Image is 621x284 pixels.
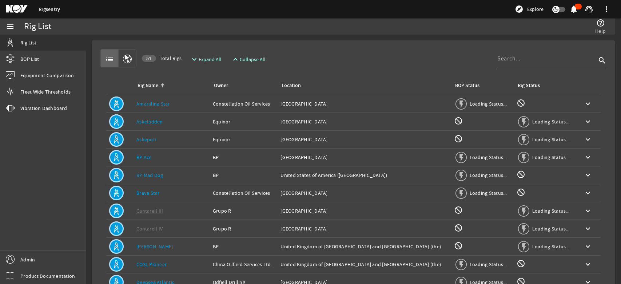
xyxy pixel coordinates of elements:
[136,100,170,107] a: Amaralina Star
[527,5,544,13] span: Explore
[138,82,158,90] div: Rig Name
[6,22,15,31] mat-icon: menu
[532,136,569,143] span: Loading Status...
[190,55,196,64] mat-icon: expand_more
[470,261,507,268] span: Loading Status...
[231,55,237,64] mat-icon: expand_less
[213,171,275,179] div: BP
[454,241,463,250] mat-icon: BOP Monitoring not available for this rig
[280,243,448,250] div: United Kingdom of [GEOGRAPHIC_DATA] and [GEOGRAPHIC_DATA] (the)
[497,54,596,63] input: Search...
[517,188,525,197] mat-icon: Rig Monitoring not available for this rig
[213,243,275,250] div: BP
[454,117,463,125] mat-icon: BOP Monitoring not available for this rig
[470,190,507,196] span: Loading Status...
[280,82,445,90] div: Location
[136,136,157,143] a: Askepott
[569,5,578,13] mat-icon: notifications
[454,224,463,232] mat-icon: BOP Monitoring not available for this rig
[105,55,114,64] mat-icon: list
[517,170,525,179] mat-icon: Rig Monitoring not available for this rig
[20,104,67,112] span: Vibration Dashboard
[213,136,275,143] div: Equinor
[454,134,463,143] mat-icon: BOP Monitoring not available for this rig
[280,171,448,179] div: United States of America ([GEOGRAPHIC_DATA])
[585,5,593,13] mat-icon: support_agent
[584,171,592,180] mat-icon: keyboard_arrow_down
[213,82,272,90] div: Owner
[282,82,301,90] div: Location
[280,100,448,107] div: [GEOGRAPHIC_DATA]
[240,56,266,63] span: Collapse All
[20,88,71,95] span: Fleet Wide Thresholds
[532,225,569,232] span: Loading Status...
[515,5,524,13] mat-icon: explore
[213,261,275,268] div: China Oilfield Services Ltd.
[280,225,448,232] div: [GEOGRAPHIC_DATA]
[518,82,540,90] div: Rig Status
[142,55,156,62] div: 51
[584,99,592,108] mat-icon: keyboard_arrow_down
[598,0,615,18] button: more_vert
[136,118,163,125] a: Askeladden
[280,136,448,143] div: [GEOGRAPHIC_DATA]
[280,189,448,197] div: [GEOGRAPHIC_DATA]
[517,99,525,107] mat-icon: Rig Monitoring not available for this rig
[280,118,448,125] div: [GEOGRAPHIC_DATA]
[595,27,606,35] span: Help
[136,225,163,232] a: Cantarell IV
[532,208,569,214] span: Loading Status...
[214,82,228,90] div: Owner
[20,72,74,79] span: Equipment Comparison
[24,23,51,30] div: Rig List
[136,208,163,214] a: Cantarell III
[213,225,275,232] div: Grupo R
[584,189,592,197] mat-icon: keyboard_arrow_down
[584,260,592,269] mat-icon: keyboard_arrow_down
[20,39,36,46] span: Rig List
[20,272,75,280] span: Product Documentation
[470,172,507,178] span: Loading Status...
[584,224,592,233] mat-icon: keyboard_arrow_down
[20,55,39,63] span: BOP List
[532,154,569,161] span: Loading Status...
[213,189,275,197] div: Constellation Oil Services
[584,206,592,215] mat-icon: keyboard_arrow_down
[280,261,448,268] div: United Kingdom of [GEOGRAPHIC_DATA] and [GEOGRAPHIC_DATA] (the)
[596,19,605,27] mat-icon: help_outline
[517,259,525,268] mat-icon: Rig Monitoring not available for this rig
[187,53,224,66] button: Expand All
[584,135,592,144] mat-icon: keyboard_arrow_down
[213,118,275,125] div: Equinor
[584,153,592,162] mat-icon: keyboard_arrow_down
[280,207,448,214] div: [GEOGRAPHIC_DATA]
[6,104,15,113] mat-icon: vibration
[199,56,222,63] span: Expand All
[532,243,569,250] span: Loading Status...
[280,154,448,161] div: [GEOGRAPHIC_DATA]
[20,256,35,263] span: Admin
[136,243,173,250] a: [PERSON_NAME]
[213,154,275,161] div: BP
[136,82,204,90] div: Rig Name
[136,154,152,161] a: BP Ace
[136,261,167,268] a: COSL Pioneer
[532,118,569,125] span: Loading Status...
[584,117,592,126] mat-icon: keyboard_arrow_down
[136,172,163,178] a: BP Mad Dog
[142,55,182,62] span: Total Rigs
[454,206,463,214] mat-icon: BOP Monitoring not available for this rig
[598,56,606,65] i: search
[228,53,268,66] button: Collapse All
[455,82,479,90] div: BOP Status
[136,190,160,196] a: Brava Star
[512,3,546,15] button: Explore
[39,6,60,13] a: Rigsentry
[470,100,507,107] span: Loading Status...
[584,242,592,251] mat-icon: keyboard_arrow_down
[470,154,507,161] span: Loading Status...
[213,100,275,107] div: Constellation Oil Services
[213,207,275,214] div: Grupo R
